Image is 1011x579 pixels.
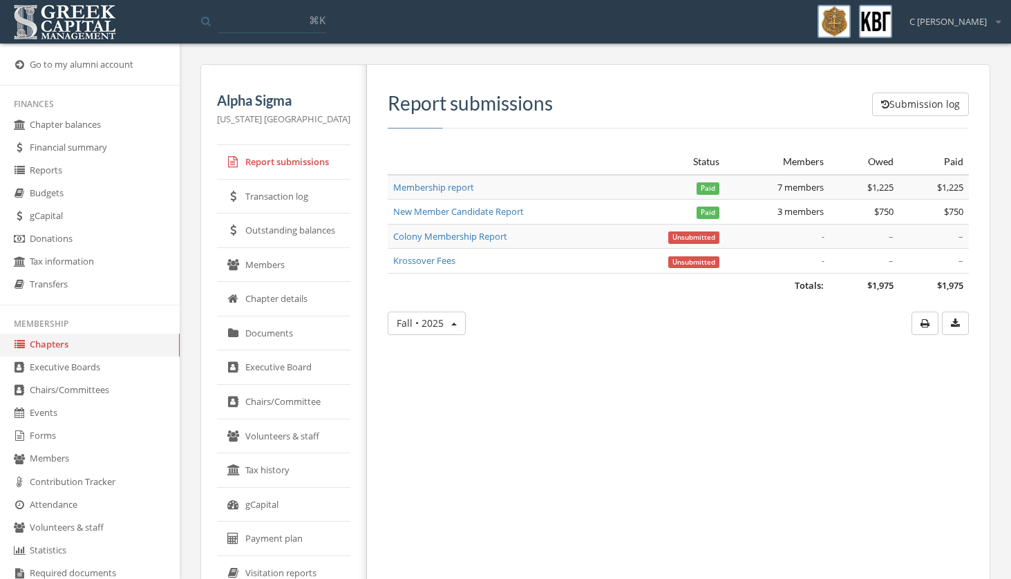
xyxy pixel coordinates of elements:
h3: Report submissions [388,93,969,114]
a: Payment plan [217,522,350,556]
a: Tax history [217,453,350,488]
h5: Alpha Sigma [217,93,350,108]
span: – [889,254,894,267]
button: Submission log [872,93,969,116]
span: Unsubmitted [668,231,719,244]
a: Unsubmitted [668,254,719,267]
a: Paid [697,205,719,218]
a: Members [217,248,350,283]
p: [US_STATE] [GEOGRAPHIC_DATA] [217,111,350,126]
th: Paid [899,149,969,175]
span: Paid [697,182,719,195]
a: Executive Board [217,350,350,385]
em: - [821,254,824,267]
span: $750 [874,205,894,218]
span: $750 [944,205,963,218]
span: – [889,230,894,243]
span: $1,975 [937,279,963,292]
th: Members [725,149,829,175]
span: C [PERSON_NAME] [909,15,987,28]
a: Colony Membership Report [393,230,507,243]
a: Paid [697,181,719,193]
a: Documents [217,316,350,351]
span: $1,975 [867,279,894,292]
a: gCapital [217,488,350,522]
a: Chapter details [217,282,350,316]
a: Transaction log [217,180,350,214]
span: 7 members [777,181,824,193]
th: Owed [829,149,899,175]
span: Unsubmitted [668,256,719,269]
td: Totals: [388,274,829,298]
span: – [958,254,963,267]
a: Krossover Fees [393,254,455,267]
span: 3 members [777,205,824,218]
button: Fall • 2025 [388,312,466,335]
span: ⌘K [309,13,325,27]
span: Fall • 2025 [397,316,444,330]
a: Volunteers & staff [217,419,350,454]
th: Status [638,149,725,175]
a: Membership report [393,181,474,193]
a: Chairs/Committee [217,385,350,419]
a: Outstanding balances [217,213,350,248]
span: – [958,230,963,243]
span: $1,225 [867,181,894,193]
span: Paid [697,207,719,219]
em: - [821,230,824,243]
div: C [PERSON_NAME] [900,5,1001,28]
a: Unsubmitted [668,230,719,243]
a: New Member Candidate Report [393,205,524,218]
span: $1,225 [937,181,963,193]
a: Report submissions [217,145,350,180]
